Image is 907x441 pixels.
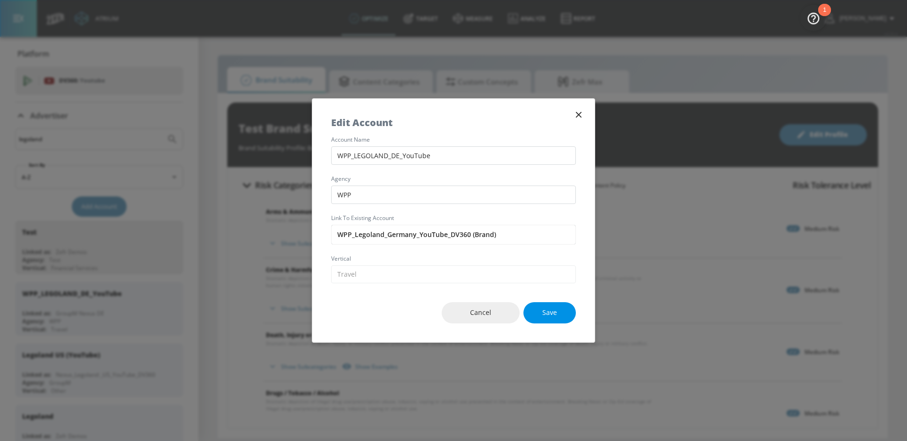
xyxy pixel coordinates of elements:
[331,215,576,221] label: Link to Existing Account
[442,302,520,323] button: Cancel
[331,265,576,284] input: Select Vertical
[331,256,576,262] label: vertical
[800,5,827,31] button: Open Resource Center, 1 new notification
[331,118,393,127] h5: Edit Account
[461,307,501,319] span: Cancel
[331,225,576,245] input: Enter account name
[331,146,576,165] input: Enter account name
[523,302,576,323] button: Save
[542,307,557,319] span: Save
[823,10,826,22] div: 1
[331,176,576,182] label: agency
[331,137,576,143] label: account name
[331,186,576,204] input: Enter agency name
